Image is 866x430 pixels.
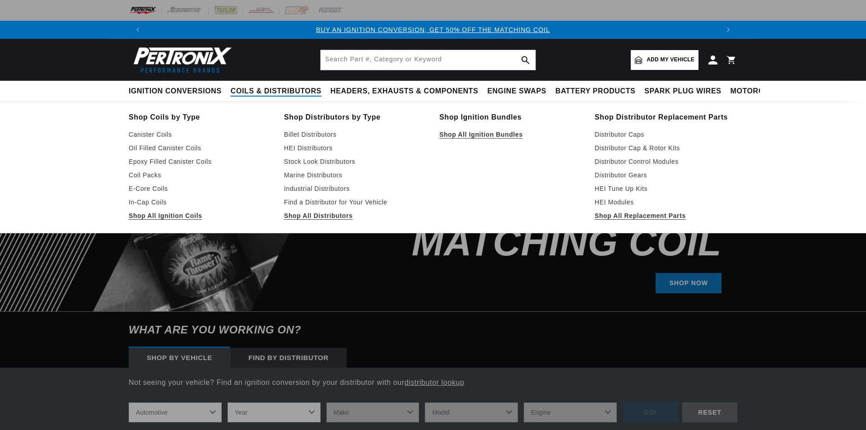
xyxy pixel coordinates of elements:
[129,348,230,368] div: Shop by vehicle
[405,379,465,386] a: distributor lookup
[106,312,760,348] h6: What are you working on?
[555,87,635,96] span: Battery Products
[439,129,582,140] a: Shop All Ignition Bundles
[129,143,271,153] a: Oil Filled Canister Coils
[129,377,737,388] p: Not seeing your vehicle? Find an ignition conversion by your distributor with our
[487,87,546,96] span: Engine Swaps
[551,81,640,102] summary: Battery Products
[284,156,427,167] a: Stock Look Distributors
[595,197,737,208] a: HEI Modules
[595,183,737,194] a: HEI Tune Up Kits
[129,111,271,124] a: Shop Coils by Type
[640,81,726,102] summary: Spark Plug Wires
[731,87,784,96] span: Motorcycle
[129,170,271,180] a: Coil Packs
[595,129,737,140] a: Distributor Caps
[129,129,271,140] a: Canister Coils
[595,210,737,221] a: Shop All Replacement Parts
[439,111,582,124] a: Shop Ignition Bundles
[231,87,321,96] span: Coils & Distributors
[147,25,719,35] div: 1 of 3
[129,81,226,102] summary: Ignition Conversions
[595,170,737,180] a: Distributor Gears
[331,87,478,96] span: Headers, Exhausts & Components
[129,156,271,167] a: Epoxy Filled Canister Coils
[335,128,722,259] h2: Buy an Ignition Conversion, Get 50% off the Matching Coil
[129,21,147,39] button: Translation missing: en.sections.announcements.previous_announcement
[284,143,427,153] a: HEI Distributors
[129,210,271,221] a: Shop All Ignition Coils
[631,50,698,70] a: Add my vehicle
[284,183,427,194] a: Industrial Distributors
[595,156,737,167] a: Distributor Control Modules
[129,87,222,96] span: Ignition Conversions
[326,81,483,102] summary: Headers, Exhausts & Components
[129,44,233,75] img: Pertronix
[644,87,721,96] span: Spark Plug Wires
[524,402,617,422] select: Engine
[656,273,722,293] a: SHOP NOW
[129,197,271,208] a: In-Cap Coils
[228,402,321,422] select: Year
[129,402,222,422] select: Ride Type
[147,25,719,35] div: Announcement
[226,81,326,102] summary: Coils & Distributors
[284,129,427,140] a: Billet Distributors
[326,402,419,422] select: Make
[516,50,535,70] button: search button
[595,143,737,153] a: Distributor Cap & Rotor Kits
[595,111,737,124] a: Shop Distributor Replacement Parts
[129,183,271,194] a: E-Core Coils
[719,21,737,39] button: Translation missing: en.sections.announcements.next_announcement
[316,26,550,33] a: BUY AN IGNITION CONVERSION, GET 50% OFF THE MATCHING COIL
[647,55,694,64] span: Add my vehicle
[230,348,347,368] div: Find by Distributor
[284,170,427,180] a: Marine Distributors
[284,210,427,221] a: Shop All Distributors
[483,81,551,102] summary: Engine Swaps
[106,21,760,39] slideshow-component: Translation missing: en.sections.announcements.announcement_bar
[425,402,518,422] select: Model
[284,111,427,124] a: Shop Distributors by Type
[284,197,427,208] a: Find a Distributor for Your Vehicle
[682,402,737,423] div: RESET
[726,81,789,102] summary: Motorcycle
[321,50,535,70] input: Search Part #, Category or Keyword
